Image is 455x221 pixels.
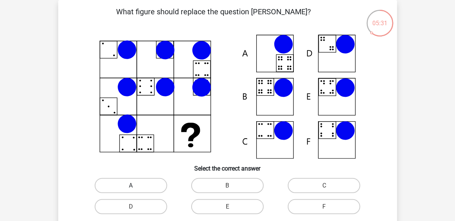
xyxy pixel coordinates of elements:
label: A [95,178,167,193]
label: B [191,178,264,193]
label: D [95,199,167,214]
h6: Select the correct answer [70,159,385,172]
p: What figure should replace the question [PERSON_NAME]? [70,6,357,29]
label: F [288,199,360,214]
label: C [288,178,360,193]
div: 05:31 [366,9,394,28]
label: E [191,199,264,214]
